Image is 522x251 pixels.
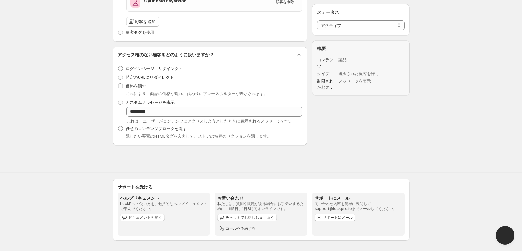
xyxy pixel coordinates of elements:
span: 顧客を追加 [135,18,155,25]
span: コールを予約する [226,226,256,231]
dt: タイプ : [317,70,337,77]
a: サポートにメール [315,214,355,221]
button: コールを予約する [217,225,258,232]
h2: ステータス [317,9,404,15]
span: チャットでお話ししましょう [226,215,274,220]
span: ログインページにリダイレクト [126,66,183,71]
h3: ヘルプドキュメント [120,195,207,201]
h2: 概要 [317,45,404,52]
button: 顧客を追加 [126,17,159,27]
span: これは、ユーザーがコンテンツにアクセスしようとしたときに表示されるメッセージです。 [126,118,293,123]
h2: サポートを受ける [118,184,405,190]
dt: コンテンツ : [317,57,337,69]
p: 問い合わせ内容を簡単に説明して、support@lockpro.ioまでメールしてください。 [315,201,402,211]
a: ドキュメントを開く [120,214,165,221]
span: これにより、商品の価格が隠れ、代わりにプレースホルダーが表示されます。 [126,91,268,96]
span: 特定のURLにリダイレクト [126,75,174,80]
h2: アクセス権のない顧客をどのように扱いますか？ [118,52,214,58]
h3: お問い合わせ [217,195,305,201]
p: 私たちは、質問や問題がある場合にお手伝いするために、週5日、1日8時間オンラインです。 [217,201,305,211]
div: Close chat [496,226,514,245]
dt: 制限された顧客： [317,78,337,90]
p: LockProの使い方を、包括的なヘルプドキュメントで学んでください。 [120,201,207,211]
dd: メッセージを表示 [338,78,387,90]
dd: 選択された顧客を許可 [338,70,387,77]
span: 任意のコンテンツブロックを隠す [126,126,187,131]
span: 顧客タグを使用 [126,30,154,35]
span: サポートにメール [323,215,353,220]
h3: サポートにメール [315,195,402,201]
dd: 製品 [338,57,387,69]
span: カスタムメッセージを表示 [126,100,175,105]
button: チャットでお話ししましょう [217,214,277,221]
span: 価格を隠す [126,83,146,88]
span: ドキュメントを開く [128,215,162,220]
span: 隠したい要素のHTMLタグを入力して、ストアの特定のセクションを隠します。 [126,133,271,138]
